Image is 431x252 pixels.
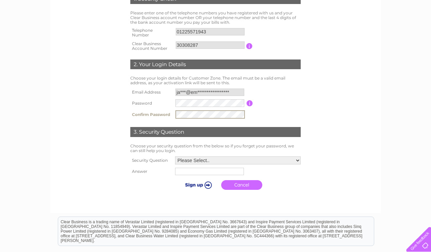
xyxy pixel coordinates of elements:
[129,98,174,109] th: Password
[129,87,174,98] th: Email Address
[129,166,173,177] th: Answer
[129,155,173,166] th: Security Question
[129,142,302,155] td: Choose your security question from the below so if you forget your password, we can still help yo...
[354,28,369,33] a: Energy
[129,26,174,39] th: Telephone Number
[129,109,174,120] th: Confirm Password
[129,9,302,26] td: Please enter one of the telephone numbers you have registered with us and your Clear Business acc...
[337,28,350,33] a: Water
[397,28,407,33] a: Blog
[58,4,374,32] div: Clear Business is a trading name of Verastar Limited (registered in [GEOGRAPHIC_DATA] No. 3667643...
[411,28,427,33] a: Contact
[129,39,174,53] th: Clear Business Account Number
[373,28,393,33] a: Telecoms
[177,180,218,190] input: Submit
[246,43,253,49] input: Information
[129,74,302,87] td: Choose your login details for Customer Zone. The email must be a valid email address, as your act...
[305,3,351,12] a: 0333 014 3131
[15,17,49,38] img: logo.png
[221,180,262,190] a: Cancel
[130,127,301,137] div: 3. Security Question
[130,59,301,70] div: 2. Your Login Details
[247,100,253,106] input: Information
